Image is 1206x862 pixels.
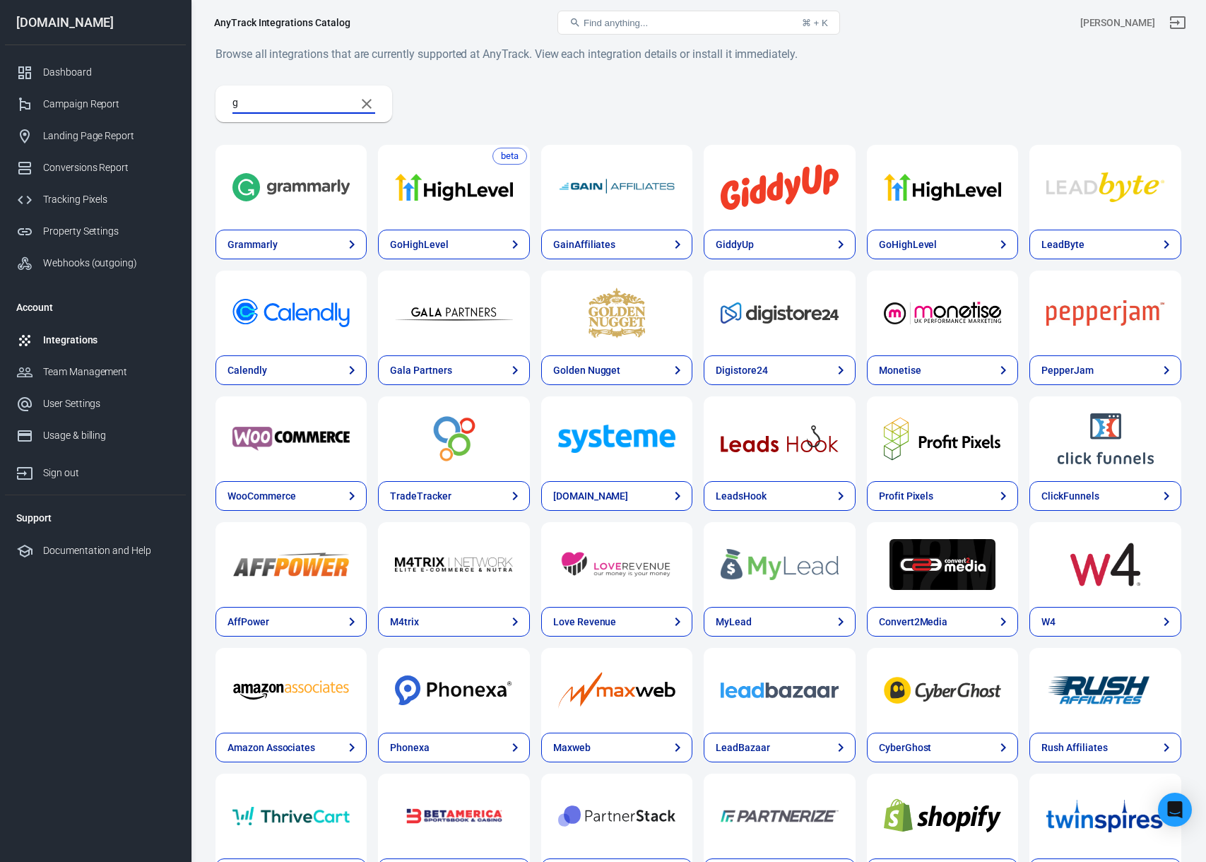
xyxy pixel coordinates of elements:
[553,237,615,252] div: GainAffiliates
[553,615,616,630] div: Love Revenue
[884,162,1001,213] img: GoHighLevel
[378,522,529,607] a: M4trix
[879,740,932,755] div: CyberGhost
[558,791,675,842] img: PartnerStack
[378,145,529,230] a: GoHighLevel
[1029,522,1181,607] a: W4
[395,413,512,464] img: TradeTracker
[232,95,344,113] input: Search...
[1046,665,1164,716] img: Rush Affiliates
[215,45,1181,63] h6: Browse all integrations that are currently supported at AnyTrack. View each integration details o...
[5,88,186,120] a: Campaign Report
[884,791,1001,842] img: Shopify
[879,489,933,504] div: Profit Pixels
[43,192,175,207] div: Tracking Pixels
[704,733,855,762] a: LeadBazaar
[227,740,315,755] div: Amazon Associates
[557,11,840,35] button: Find anything...⌘ + K
[5,290,186,324] li: Account
[704,481,855,511] a: LeadsHook
[5,324,186,356] a: Integrations
[716,237,754,252] div: GiddyUp
[1046,791,1164,842] img: Twinspires Affiliates
[1029,230,1181,259] a: LeadByte
[215,230,367,259] a: Grammarly
[884,288,1001,338] img: Monetise
[541,607,692,637] a: Love Revenue
[879,363,921,378] div: Monetise
[43,466,175,480] div: Sign out
[553,740,591,755] div: Maxweb
[721,288,838,338] img: Digistore24
[1046,413,1164,464] img: ClickFunnels
[704,271,855,355] a: Digistore24
[884,665,1001,716] img: CyberGhost
[802,18,828,28] div: ⌘ + K
[215,481,367,511] a: WooCommerce
[1161,6,1195,40] a: Sign out
[378,230,529,259] a: GoHighLevel
[5,501,186,535] li: Support
[541,648,692,733] a: Maxweb
[390,237,448,252] div: GoHighLevel
[5,16,186,29] div: [DOMAIN_NAME]
[558,665,675,716] img: Maxweb
[5,152,186,184] a: Conversions Report
[232,539,350,590] img: AffPower
[867,733,1018,762] a: CyberGhost
[704,522,855,607] a: MyLead
[227,615,269,630] div: AffPower
[541,522,692,607] a: Love Revenue
[395,539,512,590] img: M4trix
[232,413,350,464] img: WooCommerce
[378,355,529,385] a: Gala Partners
[704,355,855,385] a: Digistore24
[716,740,770,755] div: LeadBazaar
[553,363,620,378] div: Golden Nugget
[867,230,1018,259] a: GoHighLevel
[721,162,838,213] img: GiddyUp
[867,607,1018,637] a: Convert2Media
[1029,396,1181,481] a: ClickFunnels
[867,271,1018,355] a: Monetise
[1041,363,1094,378] div: PepperJam
[378,396,529,481] a: TradeTracker
[716,615,752,630] div: MyLead
[390,363,451,378] div: Gala Partners
[390,489,451,504] div: TradeTracker
[378,607,529,637] a: M4trix
[541,733,692,762] a: Maxweb
[558,413,675,464] img: Systeme.io
[867,396,1018,481] a: Profit Pixels
[1080,16,1155,30] div: Account id: nLGkVNE2
[215,648,367,733] a: Amazon Associates
[704,774,855,858] a: Partnerize
[541,230,692,259] a: GainAffiliates
[43,333,175,348] div: Integrations
[232,288,350,338] img: Calendly
[721,539,838,590] img: MyLead
[704,230,855,259] a: GiddyUp
[5,215,186,247] a: Property Settings
[1029,355,1181,385] a: PepperJam
[1029,607,1181,637] a: W4
[553,489,628,504] div: [DOMAIN_NAME]
[43,65,175,80] div: Dashboard
[5,356,186,388] a: Team Management
[704,145,855,230] a: GiddyUp
[867,774,1018,858] a: Shopify
[1041,740,1107,755] div: Rush Affiliates
[1029,733,1181,762] a: Rush Affiliates
[395,665,512,716] img: Phonexa
[43,256,175,271] div: Webhooks (outgoing)
[879,237,937,252] div: GoHighLevel
[867,355,1018,385] a: Monetise
[232,791,350,842] img: ThriveCart
[395,162,512,213] img: GoHighLevel
[541,145,692,230] a: GainAffiliates
[541,774,692,858] a: PartnerStack
[1041,237,1084,252] div: LeadByte
[541,481,692,511] a: [DOMAIN_NAME]
[214,16,350,30] div: AnyTrack Integrations Catalog
[721,665,838,716] img: LeadBazaar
